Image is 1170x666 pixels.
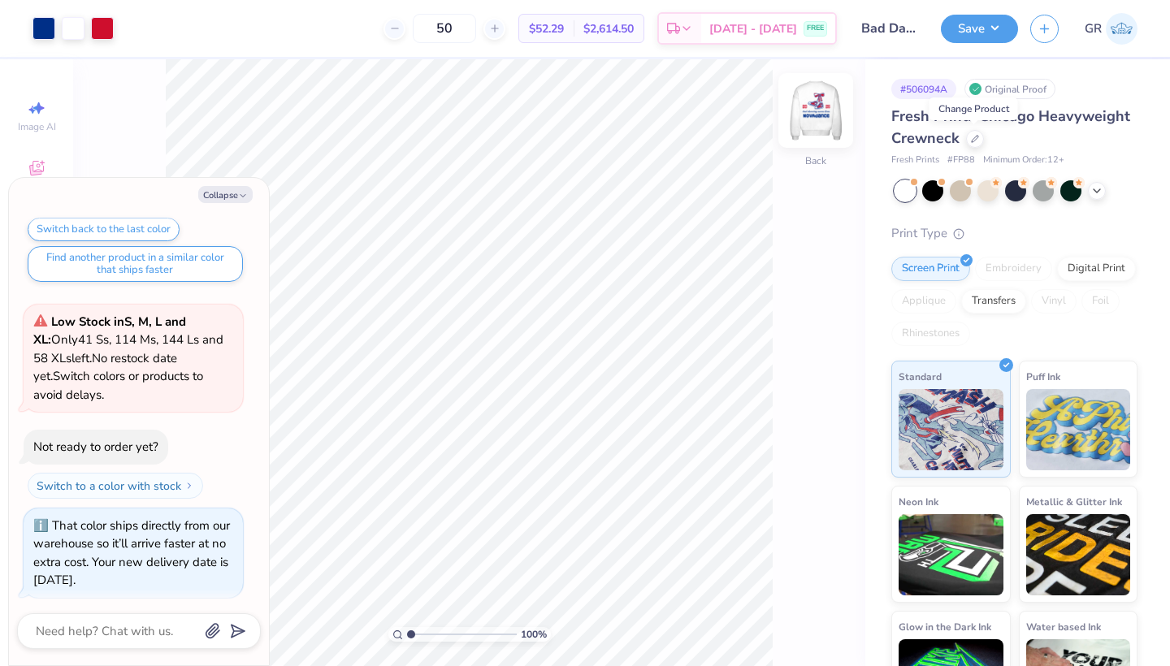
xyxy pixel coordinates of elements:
a: GR [1085,13,1137,45]
div: Print Type [891,224,1137,243]
div: Change Product [929,97,1018,120]
div: Back [805,154,826,168]
button: Switch to a color with stock [28,473,203,499]
span: Minimum Order: 12 + [983,154,1064,167]
span: $2,614.50 [583,20,634,37]
img: Neon Ink [899,514,1003,595]
span: Fresh Prints [891,154,939,167]
img: Metallic & Glitter Ink [1026,514,1131,595]
img: Standard [899,389,1003,470]
div: Original Proof [964,79,1055,99]
button: Switch back to the last color [28,218,180,241]
img: Switch to a color with stock [184,481,194,491]
img: Puff Ink [1026,389,1131,470]
span: # FP88 [947,154,975,167]
div: Not ready to order yet? [33,439,158,455]
div: Rhinestones [891,322,970,346]
img: Back [783,78,848,143]
span: [DATE] - [DATE] [709,20,797,37]
span: Neon Ink [899,493,938,510]
span: FREE [807,23,824,34]
div: Digital Print [1057,257,1136,281]
div: # 506094A [891,79,956,99]
div: Vinyl [1031,289,1077,314]
div: Embroidery [975,257,1052,281]
button: Save [941,15,1018,43]
span: No restock date yet. [33,350,177,385]
span: Only 41 Ss, 114 Ms, 144 Ls and 58 XLs left. Switch colors or products to avoid delays. [33,314,223,403]
div: Screen Print [891,257,970,281]
input: Untitled Design [849,12,929,45]
span: Glow in the Dark Ink [899,618,991,635]
span: 100 % [521,627,547,642]
span: Metallic & Glitter Ink [1026,493,1122,510]
button: Collapse [198,186,253,203]
div: Applique [891,289,956,314]
span: Water based Ink [1026,618,1101,635]
strong: Low Stock in S, M, L and XL : [33,314,186,348]
input: – – [413,14,476,43]
img: Gabrielle Rizzo [1106,13,1137,45]
span: Standard [899,368,942,385]
span: Puff Ink [1026,368,1060,385]
button: Find another product in a similar color that ships faster [28,246,243,282]
div: That color ships directly from our warehouse so it’ll arrive faster at no extra cost. Your new de... [33,517,230,589]
span: Image AI [18,120,56,133]
div: Transfers [961,289,1026,314]
span: $52.29 [529,20,564,37]
span: Fresh Prints Chicago Heavyweight Crewneck [891,106,1130,148]
span: GR [1085,19,1102,38]
div: Foil [1081,289,1120,314]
